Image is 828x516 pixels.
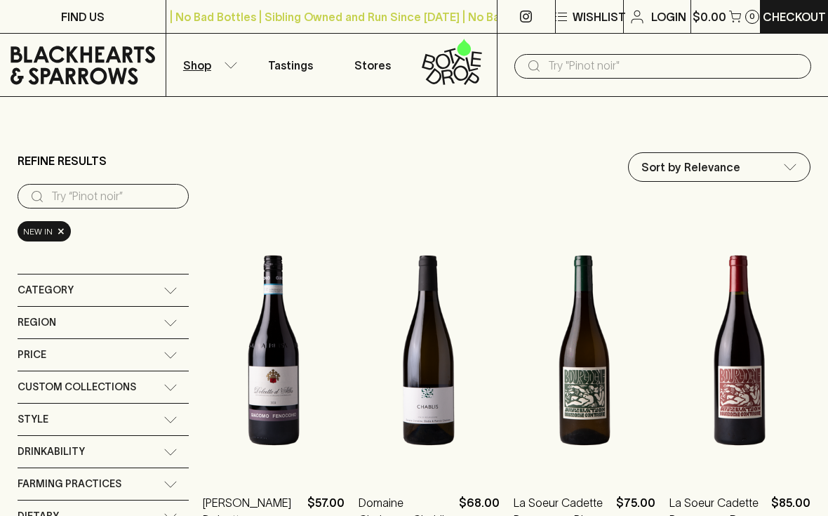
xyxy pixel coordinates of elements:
[749,13,755,20] p: 0
[18,378,136,396] span: Custom Collections
[18,339,189,371] div: Price
[354,57,391,74] p: Stores
[61,8,105,25] p: FIND US
[669,227,811,473] img: La Soeur Cadette Bourgogne Rouge 2023
[641,159,740,176] p: Sort by Relevance
[23,225,53,239] span: New In
[18,475,121,493] span: Farming Practices
[18,404,189,435] div: Style
[166,34,249,96] button: Shop
[51,185,178,208] input: Try “Pinot noir”
[18,346,46,364] span: Price
[18,443,85,461] span: Drinkability
[18,371,189,403] div: Custom Collections
[203,227,345,473] img: Giacomo Fenocchio Dolcetto d'Alba 2024
[763,8,826,25] p: Checkout
[693,8,726,25] p: $0.00
[18,307,189,338] div: Region
[18,274,189,306] div: Category
[183,57,211,74] p: Shop
[18,282,74,299] span: Category
[268,57,313,74] p: Tastings
[359,227,500,473] img: Domaine Chalmeau Chablis 2022
[18,436,189,468] div: Drinkability
[514,227,655,473] img: La Soeur Cadette Bourgogne Blanc 2023
[629,153,810,181] div: Sort by Relevance
[18,314,56,331] span: Region
[57,224,65,239] span: ×
[249,34,332,96] a: Tastings
[18,152,107,169] p: Refine Results
[548,55,800,77] input: Try "Pinot noir"
[573,8,626,25] p: Wishlist
[18,468,189,500] div: Farming Practices
[18,411,48,428] span: Style
[332,34,415,96] a: Stores
[651,8,686,25] p: Login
